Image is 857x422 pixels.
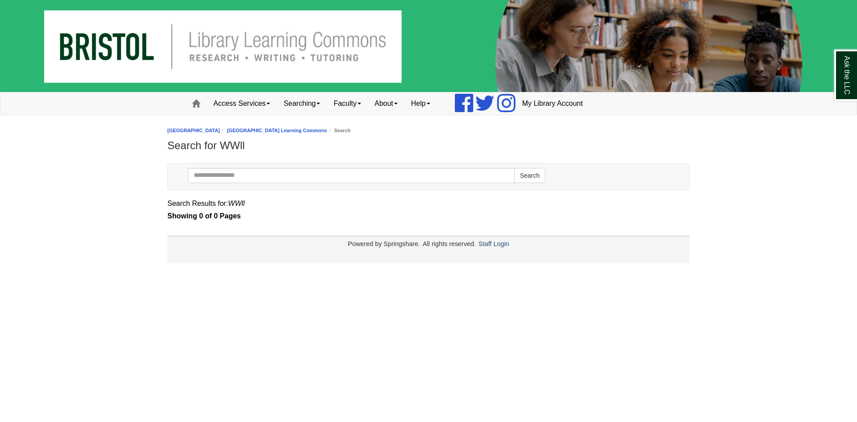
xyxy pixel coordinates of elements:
div: Search Results for: [167,197,690,210]
a: Help [404,92,437,115]
div: Powered by Springshare. [346,240,421,247]
a: [GEOGRAPHIC_DATA] Learning Commons [227,128,327,133]
a: Searching [277,92,327,115]
a: [GEOGRAPHIC_DATA] [167,128,220,133]
a: About [368,92,404,115]
a: My Library Account [516,92,590,115]
nav: breadcrumb [167,126,690,135]
a: Faculty [327,92,368,115]
button: Search [514,168,545,183]
strong: Showing 0 of 0 Pages [167,210,690,222]
em: WWll [228,200,245,207]
a: Staff Login [478,240,509,247]
a: Access Services [207,92,277,115]
li: Search [327,126,351,135]
h1: Search for WWll [167,139,690,152]
div: All rights reserved. [421,240,477,247]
